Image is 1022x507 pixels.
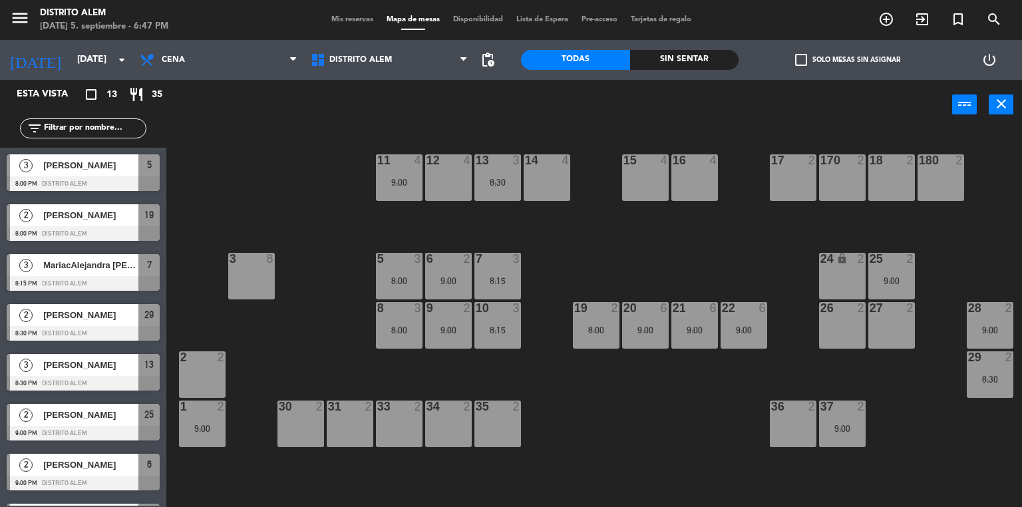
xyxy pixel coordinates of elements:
div: 3 [513,154,521,166]
div: 9:00 [868,276,915,285]
span: Lista de Espera [510,16,575,23]
span: [PERSON_NAME] [43,158,138,172]
div: 2 [808,154,816,166]
div: 31 [328,401,329,413]
span: Mapa de mesas [380,16,446,23]
button: menu [10,8,30,33]
div: 2 [907,302,915,314]
span: Cena [162,55,185,65]
i: exit_to_app [914,11,930,27]
div: 9:00 [376,178,423,187]
i: close [993,96,1009,112]
div: [DATE] 5. septiembre - 6:47 PM [40,20,168,33]
button: close [989,94,1013,114]
i: power_input [957,96,973,112]
div: 2 [858,302,866,314]
span: 5 [147,157,152,173]
div: 9:00 [425,325,472,335]
div: 2 [464,401,472,413]
div: 8:00 [376,325,423,335]
div: 2 [858,401,866,413]
i: arrow_drop_down [114,52,130,68]
div: 9:00 [622,325,669,335]
div: 37 [820,401,821,413]
div: 6 [710,302,718,314]
span: 2 [19,409,33,422]
div: 4 [562,154,570,166]
i: turned_in_not [950,11,966,27]
div: 36 [771,401,772,413]
div: 3 [415,253,423,265]
div: 4 [464,154,472,166]
div: 6 [426,253,427,265]
div: Esta vista [7,86,96,102]
label: Solo mesas sin asignar [795,54,900,66]
div: 2 [513,401,521,413]
div: 9:00 [967,325,1013,335]
span: [PERSON_NAME] [43,308,138,322]
div: 12 [426,154,427,166]
span: [PERSON_NAME] [43,358,138,372]
div: 9:00 [721,325,767,335]
span: 13 [144,357,154,373]
span: pending_actions [480,52,496,68]
div: 28 [968,302,969,314]
i: lock [836,253,848,264]
span: 19 [144,207,154,223]
div: 24 [820,253,821,265]
div: 2 [218,351,226,363]
span: check_box_outline_blank [795,54,807,66]
div: 2 [907,154,915,166]
div: 2 [218,401,226,413]
span: [PERSON_NAME] [43,208,138,222]
div: 8:15 [474,276,521,285]
i: filter_list [27,120,43,136]
div: 2 [365,401,373,413]
input: Filtrar por nombre... [43,121,146,136]
div: 2 [316,401,324,413]
div: 22 [722,302,723,314]
div: 2 [180,351,181,363]
span: 29 [144,307,154,323]
div: 2 [956,154,964,166]
span: 6 [147,456,152,472]
div: 15 [623,154,624,166]
div: 29 [968,351,969,363]
div: 2 [464,302,472,314]
div: Sin sentar [630,50,739,70]
div: 9:00 [425,276,472,285]
span: 3 [19,359,33,372]
span: 7 [147,257,152,273]
div: 3 [513,253,521,265]
button: power_input [952,94,977,114]
div: 6 [759,302,767,314]
div: 5 [377,253,378,265]
span: 2 [19,458,33,472]
span: Pre-acceso [575,16,624,23]
span: 3 [19,159,33,172]
div: 20 [623,302,624,314]
i: add_circle_outline [878,11,894,27]
div: 3 [513,302,521,314]
i: power_settings_new [981,52,997,68]
div: 2 [1005,302,1013,314]
div: 2 [808,401,816,413]
div: 4 [661,154,669,166]
span: [PERSON_NAME] [43,408,138,422]
div: 8:30 [474,178,521,187]
div: 34 [426,401,427,413]
span: Tarjetas de regalo [624,16,698,23]
div: 170 [820,154,821,166]
span: 35 [152,87,162,102]
div: 33 [377,401,378,413]
div: 2 [907,253,915,265]
div: 19 [574,302,575,314]
div: 2 [1005,351,1013,363]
